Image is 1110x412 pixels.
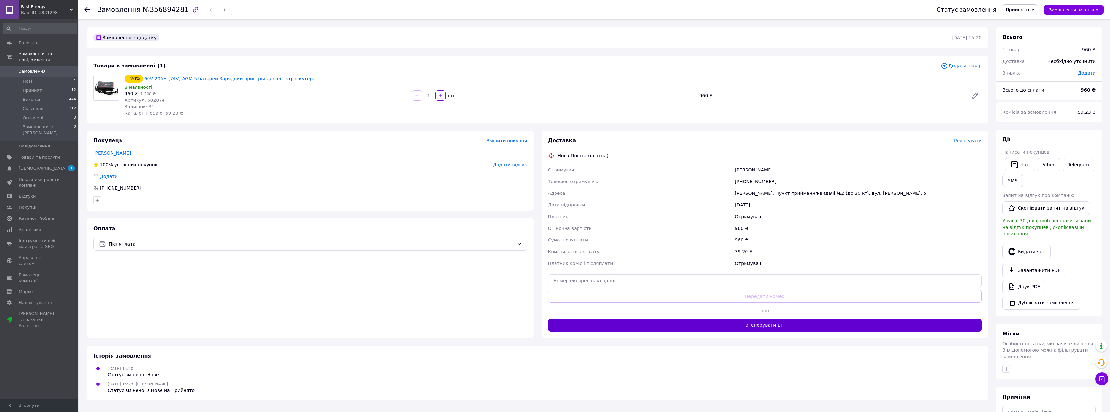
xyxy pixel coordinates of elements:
[143,6,189,14] span: №356894281
[697,91,966,100] div: 960 ₴
[125,85,152,90] span: В наявності
[74,78,76,84] span: 1
[23,106,45,112] span: Скасовані
[1044,5,1104,15] button: Замовлення виконано
[1095,372,1108,385] button: Чат з покупцем
[93,225,115,231] span: Оплата
[93,34,159,41] div: Замовлення з додатку
[1002,174,1023,187] button: SMS
[19,143,50,149] span: Повідомлення
[734,257,983,269] div: Отримувач
[23,78,32,84] span: Нові
[734,187,983,199] div: [PERSON_NAME], Пункт приймання-видачі №2 (до 30 кг): вул. [PERSON_NAME], 5
[108,366,133,371] span: [DATE] 15:20
[1002,34,1022,40] span: Всього
[1044,54,1100,68] div: Необхідно уточнити
[19,311,60,329] span: [PERSON_NAME] та рахунки
[952,35,982,40] time: [DATE] 15:20
[1002,264,1066,277] a: Завантажити PDF
[19,194,36,199] span: Відгуки
[1063,158,1094,171] a: Telegram
[84,6,90,13] div: Повернутися назад
[1002,110,1056,115] span: Комісія за замовлення
[548,237,588,242] span: Сума післяплати
[1002,296,1080,310] button: Дублювати замовлення
[19,205,36,210] span: Покупці
[493,162,527,167] span: Додати відгук
[125,104,154,109] span: Залишок: 31
[94,75,119,100] img: 60V 20AH (74V) AGM 5 батарей Зарядний пристрій для електроскутера
[21,10,78,16] div: Ваш ID: 3831298
[1002,201,1090,215] button: Скопіювати запит на відгук
[1078,110,1096,115] span: 59.23 ₴
[144,76,316,81] a: 60V 20AH (74V) AGM 5 батарей Зарядний пристрій для електроскутера
[93,150,131,156] a: [PERSON_NAME]
[548,261,613,266] span: Платник комісії післяплати
[97,6,141,14] span: Замовлення
[19,289,35,295] span: Маркет
[19,227,41,233] span: Аналітика
[969,89,982,102] a: Редагувати
[548,167,574,172] span: Отримувач
[108,382,168,386] span: [DATE] 15:23, [PERSON_NAME]
[734,199,983,211] div: [DATE]
[548,249,600,254] span: Комісія за післяплату
[941,62,982,69] span: Додати товар
[1002,47,1020,52] span: 1 товар
[23,88,43,93] span: Прийняті
[1081,88,1096,93] b: 960 ₴
[446,92,457,99] div: шт.
[21,4,70,10] span: Fast Energy
[125,98,165,103] span: Артикул: 602074
[1078,70,1096,76] span: Додати
[1049,7,1098,12] span: Замовлення виконано
[109,241,514,248] span: Післяплата
[19,177,60,188] span: Показники роботи компанії
[548,137,576,144] span: Доставка
[19,323,60,329] div: Prom топ
[93,353,151,359] span: Історія замовлення
[69,106,76,112] span: 212
[1005,158,1034,171] button: Чат
[19,68,46,74] span: Замовлення
[67,97,76,102] span: 1444
[108,387,195,394] div: Статус змінено: з Нове на Прийнято
[548,319,982,332] button: Згенерувати ЕН
[68,165,75,171] span: 1
[954,138,982,143] span: Редагувати
[19,272,60,284] span: Гаманець компанії
[140,92,156,96] span: 1 200 ₴
[1002,245,1051,258] button: Видати чек
[99,185,142,191] div: [PHONE_NUMBER]
[1002,88,1044,93] span: Всього до сплати
[23,97,43,102] span: Виконані
[734,176,983,187] div: [PHONE_NUMBER]
[19,40,37,46] span: Головна
[3,23,77,34] input: Пошук
[734,211,983,222] div: Отримувач
[743,307,786,314] span: або
[548,226,591,231] span: Оціночна вартість
[734,234,983,246] div: 960 ₴
[108,371,159,378] div: Статус змінено: Нове
[1002,331,1020,337] span: Мітки
[125,91,138,96] span: 960 ₴
[548,202,585,207] span: Дата відправки
[937,6,997,13] div: Статус замовлення
[125,75,143,83] div: - 20%
[1002,136,1010,143] span: Дії
[1002,280,1045,293] a: Друк PDF
[1082,46,1096,53] div: 960 ₴
[19,51,78,63] span: Замовлення та повідомлення
[19,216,54,221] span: Каталог ProSale
[19,255,60,266] span: Управління сайтом
[1037,158,1060,171] a: Viber
[1002,218,1093,236] span: У вас є 30 днів, щоб відправити запит на відгук покупцеві, скопіювавши посилання.
[19,300,52,306] span: Налаштування
[93,137,123,144] span: Покупець
[548,274,982,287] input: Номер експрес-накладної
[1002,193,1074,198] span: Запит на відгук про компанію
[734,164,983,176] div: [PERSON_NAME]
[19,238,60,250] span: Інструменти веб-майстра та SEO
[1002,394,1030,400] span: Примітки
